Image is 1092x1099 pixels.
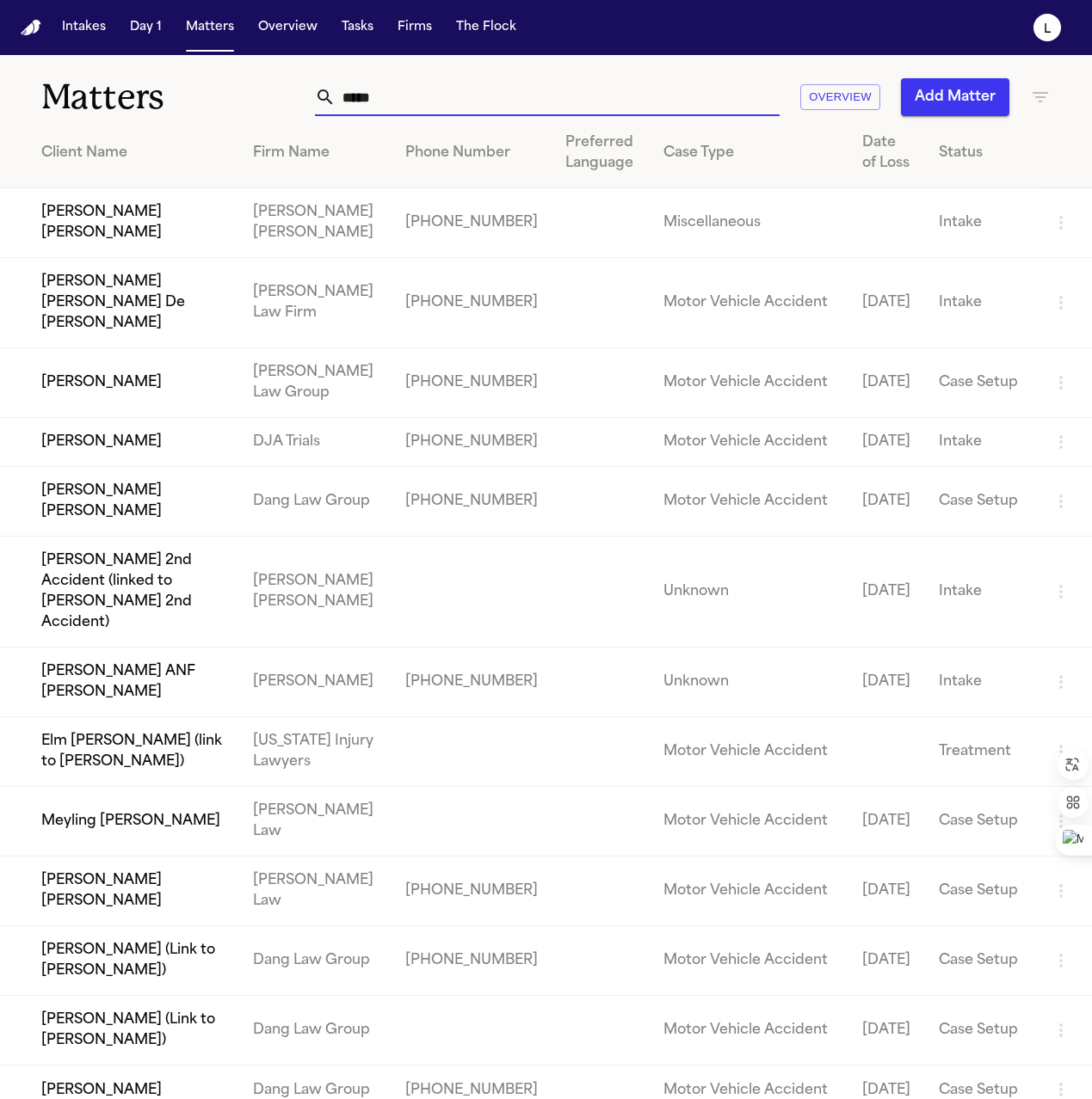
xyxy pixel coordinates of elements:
a: Home [21,20,41,36]
td: Intake [925,418,1037,467]
td: Motor Vehicle Accident [650,258,848,348]
td: Motor Vehicle Accident [650,717,848,787]
td: [PHONE_NUMBER] [392,856,552,926]
td: [PERSON_NAME] [PERSON_NAME] [239,188,392,258]
td: Dang Law Group [239,996,392,1065]
td: Dang Law Group [239,926,392,996]
td: [US_STATE] Injury Lawyers [239,717,392,787]
td: [PERSON_NAME] Law Firm [239,258,392,348]
td: [PERSON_NAME] [239,648,392,717]
td: Treatment [925,717,1037,787]
button: Tasks [335,12,380,43]
td: Case Setup [925,787,1037,856]
td: Intake [925,188,1037,258]
td: [PERSON_NAME] Law [239,787,392,856]
td: Intake [925,648,1037,717]
button: Add Matter [901,78,1009,116]
div: Case Type [663,143,835,163]
div: Date of Loss [862,132,911,174]
div: Client Name [41,143,225,163]
td: Case Setup [925,926,1037,996]
td: Motor Vehicle Accident [650,418,848,467]
td: Motor Vehicle Accident [650,787,848,856]
img: Finch Logo [21,20,41,36]
td: [PERSON_NAME] [PERSON_NAME] [239,537,392,648]
div: Status [939,143,1023,163]
td: [DATE] [848,787,925,856]
td: Unknown [650,537,848,648]
div: Firm Name [253,143,378,163]
button: Firms [391,12,439,43]
td: [DATE] [848,467,925,537]
td: [PHONE_NUMBER] [392,418,552,467]
td: [PERSON_NAME] Law [239,856,392,926]
div: Preferred Language [565,132,636,174]
td: DJA Trials [239,418,392,467]
button: Overview [251,12,324,43]
div: Phone Number [405,143,538,163]
td: [DATE] [848,537,925,648]
td: Miscellaneous [650,188,848,258]
td: Intake [925,258,1037,348]
td: [PHONE_NUMBER] [392,467,552,537]
button: Overview [800,84,880,111]
td: [DATE] [848,258,925,348]
td: Unknown [650,648,848,717]
td: Motor Vehicle Accident [650,926,848,996]
td: Dang Law Group [239,467,392,537]
td: [PHONE_NUMBER] [392,188,552,258]
td: Motor Vehicle Accident [650,996,848,1065]
td: Intake [925,537,1037,648]
td: [DATE] [848,856,925,926]
button: The Flock [449,12,523,43]
td: Case Setup [925,996,1037,1065]
td: [DATE] [848,996,925,1065]
h1: Matters [41,76,312,119]
button: Matters [179,12,241,43]
td: Case Setup [925,856,1037,926]
td: [PHONE_NUMBER] [392,348,552,418]
td: [PERSON_NAME] Law Group [239,348,392,418]
td: Case Setup [925,467,1037,537]
button: Intakes [55,12,113,43]
td: [DATE] [848,418,925,467]
td: Motor Vehicle Accident [650,467,848,537]
td: [DATE] [848,926,925,996]
td: [DATE] [848,648,925,717]
td: [PHONE_NUMBER] [392,258,552,348]
td: [PHONE_NUMBER] [392,648,552,717]
button: Day 1 [123,12,169,43]
td: [DATE] [848,348,925,418]
td: Motor Vehicle Accident [650,856,848,926]
td: Case Setup [925,348,1037,418]
td: Motor Vehicle Accident [650,348,848,418]
td: [PHONE_NUMBER] [392,926,552,996]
